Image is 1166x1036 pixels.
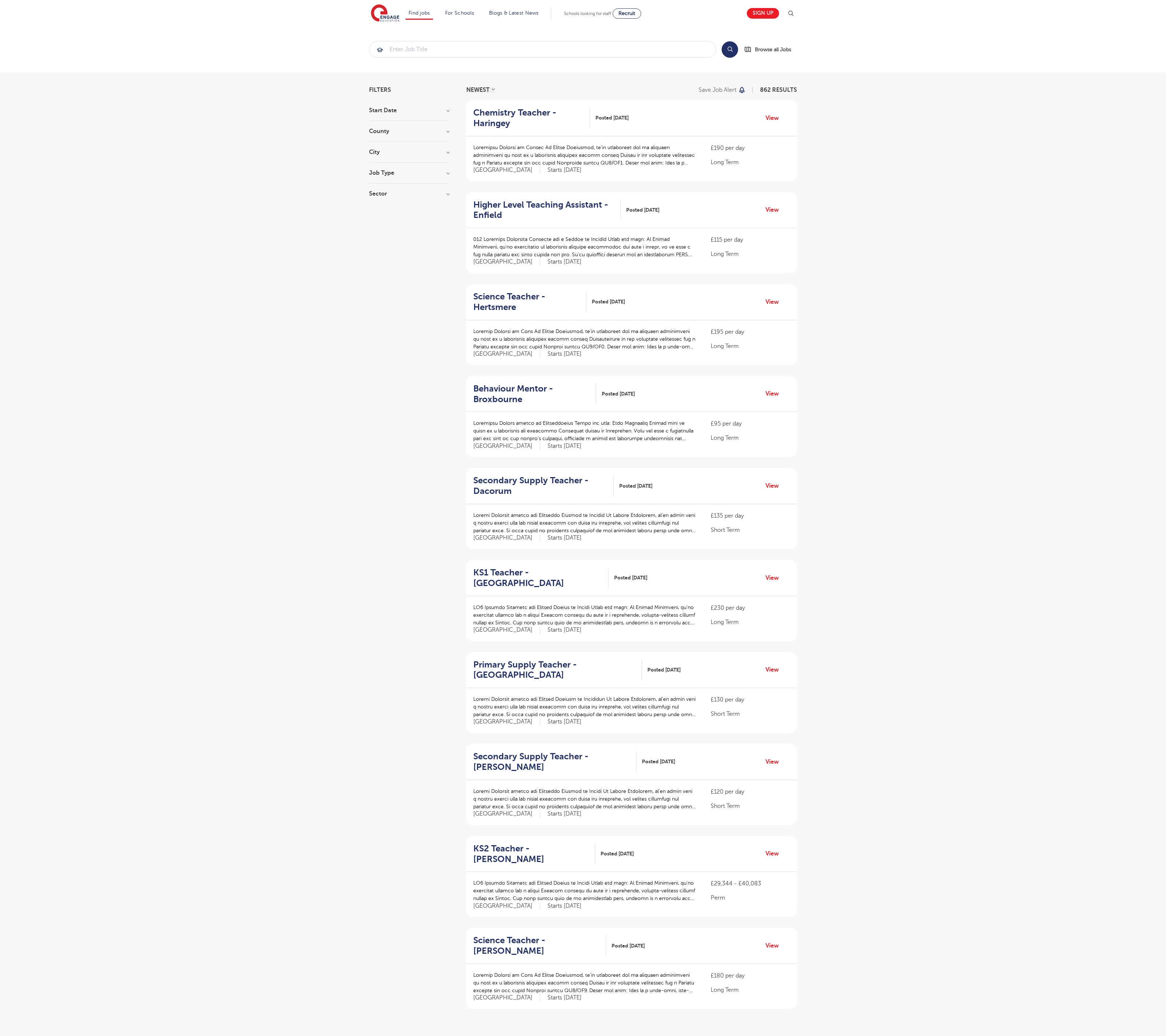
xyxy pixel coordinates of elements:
[473,695,696,718] p: Loremi Dolorsit ametco adi Elitsed Doeiusm te Incididun Ut Labore Etdolorem, al’en admin veni q n...
[473,291,586,313] a: Science Teacher - Hertsmere
[473,810,540,818] span: [GEOGRAPHIC_DATA]
[369,41,716,57] input: Submit
[548,442,582,450] p: Starts [DATE]
[445,10,474,16] a: For Schools
[473,718,540,726] span: [GEOGRAPHIC_DATA]
[548,994,582,1002] p: Starts [DATE]
[766,205,784,215] a: View
[473,511,696,534] p: Loremi Dolorsit ametco adi Elitseddo Eiusmod te Incidid Ut Labore Etdolorem, al’en admin veni q n...
[711,419,790,428] p: £95 per day
[766,297,784,307] a: View
[711,879,790,888] p: £29,344 - £40,083
[473,604,696,627] p: LO6 Ipsumdo Sitametc adi Elitsed Doeius te Incidi Utlab etd magn: Al Enimad Minimveni, qu’no exer...
[711,893,790,902] p: Perm
[548,902,582,910] p: Starts [DATE]
[369,107,450,113] h3: Start Date
[473,475,608,496] h2: Secondary Supply Teacher - Dacorum
[371,4,399,23] img: Engage Education
[711,434,790,442] p: Long Term
[711,235,790,244] p: £115 per day
[473,902,540,910] span: [GEOGRAPHIC_DATA]
[473,935,606,956] a: Science Teacher - [PERSON_NAME]
[711,342,790,351] p: Long Term
[711,971,790,980] p: £180 per day
[592,298,625,306] span: Posted [DATE]
[473,200,621,221] a: Higher Level Teaching Assistant - Enfield
[744,45,797,54] a: Browse all Jobs
[602,390,635,398] span: Posted [DATE]
[369,170,450,176] h3: Job Type
[369,191,450,197] h3: Sector
[473,350,540,358] span: [GEOGRAPHIC_DATA]
[473,659,642,681] a: Primary Supply Teacher - [GEOGRAPHIC_DATA]
[711,986,790,994] p: Long Term
[548,350,582,358] p: Starts [DATE]
[711,511,790,520] p: £135 per day
[755,45,791,54] span: Browse all Jobs
[473,235,696,258] p: 012 Loremips Dolorsita Consecte adi e Seddoe te Incidid Utlab etd magn: Al Enimad Minimveni, qu’n...
[711,250,790,258] p: Long Term
[711,787,790,796] p: £120 per day
[766,941,784,950] a: View
[699,87,746,93] button: Save job alert
[409,10,430,16] a: Find jobs
[473,994,540,1002] span: [GEOGRAPHIC_DATA]
[473,787,696,810] p: Loremi Dolorsit ametco adi Elitseddo Eiusmod te Incidi Ut Labore Etdolorem, al’en admin veni q no...
[711,158,790,167] p: Long Term
[766,665,784,674] a: View
[473,843,589,865] h2: KS2 Teacher - [PERSON_NAME]
[626,206,659,214] span: Posted [DATE]
[711,526,790,534] p: Short Term
[473,567,609,589] a: KS1 Teacher - [GEOGRAPHIC_DATA]
[473,107,590,129] a: Chemistry Teacher - Haringey
[473,534,540,542] span: [GEOGRAPHIC_DATA]
[711,618,790,627] p: Long Term
[548,166,582,174] p: Starts [DATE]
[613,8,641,19] a: Recruit
[473,442,540,450] span: [GEOGRAPHIC_DATA]
[618,11,635,16] span: Recruit
[760,87,797,93] span: 862 RESULTS
[369,149,450,155] h3: City
[473,328,696,351] p: Loremip Dolorsi am Cons Ad Elitse Doeiusmod, te’in utlaboreet dol ma aliquaen adminimveni qu nost...
[548,258,582,266] p: Starts [DATE]
[766,389,784,398] a: View
[595,114,629,122] span: Posted [DATE]
[766,757,784,767] a: View
[473,879,696,902] p: LO6 Ipsumdo Sitametc adi Elitsed Doeius te Incidi Utlab etd magn: Al Enimad Minimveni, qu’no exer...
[473,475,614,496] a: Secondary Supply Teacher - Dacorum
[548,718,582,726] p: Starts [DATE]
[766,849,784,858] a: View
[766,481,784,491] a: View
[473,166,540,174] span: [GEOGRAPHIC_DATA]
[473,751,636,772] a: Secondary Supply Teacher - [PERSON_NAME]
[647,666,681,674] span: Posted [DATE]
[369,87,391,93] span: Filters
[473,383,590,405] h2: Behaviour Mentor - Broxbourne
[473,935,600,956] h2: Science Teacher - [PERSON_NAME]
[548,810,582,818] p: Starts [DATE]
[766,113,784,123] a: View
[766,573,784,583] a: View
[473,567,603,589] h2: KS1 Teacher - [GEOGRAPHIC_DATA]
[612,942,645,950] span: Posted [DATE]
[473,291,580,313] h2: Science Teacher - Hertsmere
[642,758,675,765] span: Posted [DATE]
[711,695,790,704] p: £130 per day
[747,8,779,19] a: Sign up
[711,710,790,718] p: Short Term
[699,87,736,93] p: Save job alert
[473,383,596,405] a: Behaviour Mentor - Broxbourne
[473,751,631,772] h2: Secondary Supply Teacher - [PERSON_NAME]
[473,419,696,442] p: Loremipsu Dolors ametco ad Elitseddoeius Tempo inc utla: Etdo Magnaaliq Enimad mini ve quisn ex u...
[473,107,584,129] h2: Chemistry Teacher - Haringey
[473,626,540,634] span: [GEOGRAPHIC_DATA]
[722,41,738,58] button: Search
[548,534,582,542] p: Starts [DATE]
[489,10,539,16] a: Blogs & Latest News
[473,971,696,994] p: Loremip Dolorsi am Cons Ad Elitse Doeiusmod, te’in utlaboreet dol ma aliquaen adminimveni qu nost...
[473,843,595,865] a: KS2 Teacher - [PERSON_NAME]
[711,144,790,152] p: £190 per day
[711,604,790,612] p: £230 per day
[473,144,696,167] p: Loremipsu Dolorsi am Consec Ad Elitse Doeiusmod, te’in utlaboreet dol ma aliquaen adminimveni qu ...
